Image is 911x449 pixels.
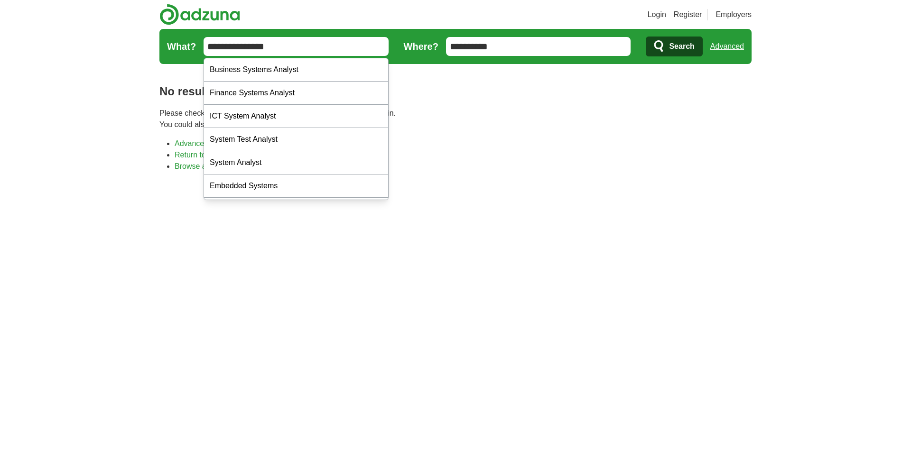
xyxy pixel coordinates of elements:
[646,37,702,56] button: Search
[159,4,240,25] img: Adzuna logo
[159,108,752,130] p: Please check your spelling or enter another search term and try again. You could also try one of ...
[669,37,694,56] span: Search
[710,37,744,56] a: Advanced
[159,83,752,100] h1: No results found
[175,162,366,170] a: Browse all live results across the [GEOGRAPHIC_DATA]
[404,39,438,54] label: Where?
[716,9,752,20] a: Employers
[648,9,666,20] a: Login
[204,198,388,221] div: Information Systems
[175,139,233,147] a: Advanced search
[167,39,196,54] label: What?
[175,151,311,159] a: Return to the home page and start again
[674,9,702,20] a: Register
